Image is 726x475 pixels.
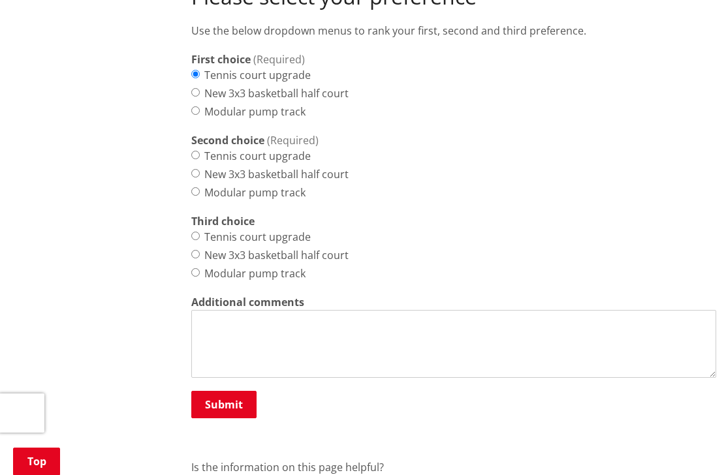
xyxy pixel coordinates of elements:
[267,133,319,147] span: (Required)
[666,420,713,467] iframe: Messenger Launcher
[204,85,349,101] label: New 3x3 basketball half court
[253,52,305,67] span: (Required)
[204,67,311,83] label: Tennis court upgrade
[204,266,306,281] label: Modular pump track
[204,229,311,245] label: Tennis court upgrade
[191,459,716,475] p: Is the information on this page helpful?
[191,213,255,229] strong: Third choice
[204,247,349,263] label: New 3x3 basketball half court
[191,132,264,148] strong: Second choice
[191,52,251,67] strong: First choice
[204,166,349,182] label: New 3x3 basketball half court
[13,448,60,475] a: Top
[191,294,304,310] label: Additional comments
[204,104,306,119] label: Modular pump track
[191,23,716,38] p: Use the below dropdown menus to rank your first, second and third preference.
[191,391,257,418] button: Submit
[204,148,311,164] label: Tennis court upgrade
[204,185,306,200] label: Modular pump track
